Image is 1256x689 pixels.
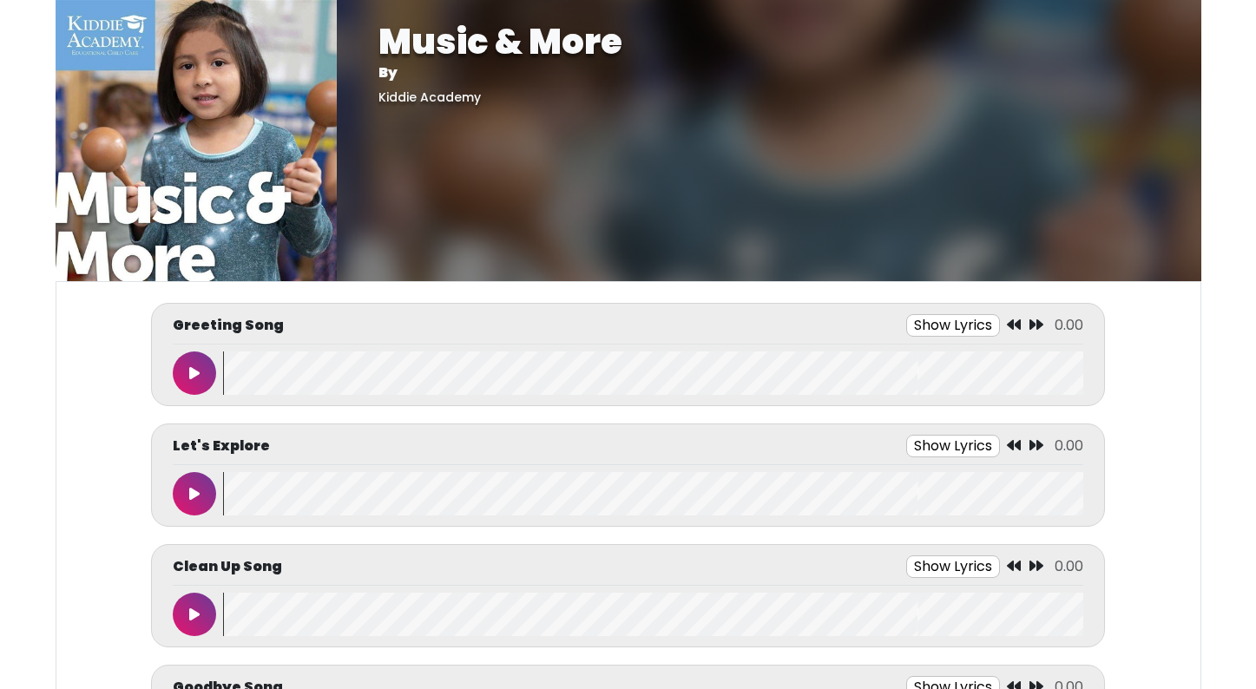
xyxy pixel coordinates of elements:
[1055,315,1083,335] span: 0.00
[1055,556,1083,576] span: 0.00
[906,435,1000,457] button: Show Lyrics
[906,555,1000,578] button: Show Lyrics
[173,436,270,456] p: Let's Explore
[173,556,282,577] p: Clean Up Song
[1055,436,1083,456] span: 0.00
[173,315,284,336] p: Greeting Song
[906,314,1000,337] button: Show Lyrics
[378,21,1160,62] h1: Music & More
[378,90,1160,105] h5: Kiddie Academy
[378,62,1160,83] p: By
